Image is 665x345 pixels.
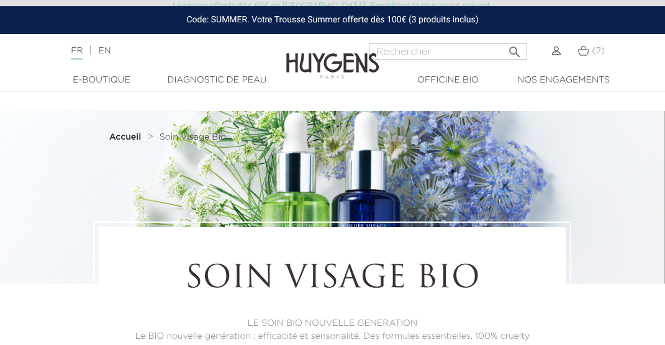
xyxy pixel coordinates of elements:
[65,43,268,58] div: |
[504,40,526,56] button: 
[71,47,83,60] a: FR
[506,74,622,87] a: Nos engagements
[109,132,144,142] a: Accueil
[286,33,379,81] img: Huygens
[160,74,275,87] a: Diagnostic de peau
[592,47,604,55] span: (2)
[507,41,522,56] i: 
[109,133,142,141] strong: Accueil
[160,133,226,141] span: Soin Visage Bio
[369,43,527,60] input: Rechercher
[160,132,226,142] a: Soin Visage Bio
[98,47,111,55] a: EN
[577,46,605,56] a: (2)
[133,317,532,330] p: LE SOIN BIO NOUVELLE GENERATION
[133,261,532,298] h1: Soin Visage Bio
[44,74,160,87] a: E-Boutique
[391,74,506,87] a: Officine Bio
